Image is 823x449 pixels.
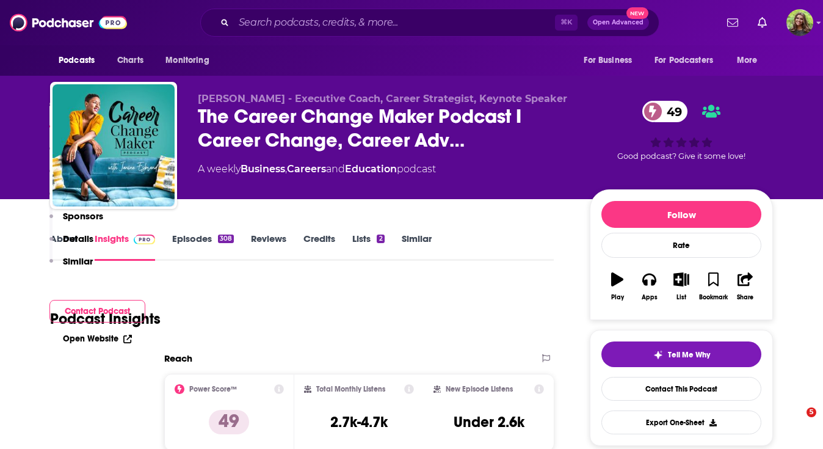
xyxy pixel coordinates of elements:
span: More [737,52,758,69]
button: Apps [633,265,665,308]
a: Contact This Podcast [601,377,761,401]
button: open menu [50,49,111,72]
button: Similar [49,255,93,278]
button: Open AdvancedNew [587,15,649,30]
div: 308 [218,235,234,243]
button: Show profile menu [786,9,813,36]
p: Similar [63,255,93,267]
div: Search podcasts, credits, & more... [200,9,659,37]
h3: 2.7k-4.7k [330,413,388,431]
img: The Career Change Maker Podcast I Career Change, Career Advancement & Leadership Development [53,84,175,206]
span: Good podcast? Give it some love! [617,151,745,161]
span: Charts [117,52,143,69]
a: Credits [303,233,335,261]
span: New [626,7,648,19]
img: Podchaser - Follow, Share and Rate Podcasts [10,11,127,34]
button: Details [49,233,93,255]
a: Show notifications dropdown [722,12,743,33]
span: For Business [584,52,632,69]
span: Logged in as reagan34226 [786,9,813,36]
div: Apps [642,294,658,301]
span: 5 [807,407,816,417]
h2: Total Monthly Listens [316,385,385,393]
button: open menu [157,49,225,72]
a: Business [241,163,285,175]
a: Charts [109,49,151,72]
span: , [285,163,287,175]
p: 49 [209,410,249,434]
button: Contact Podcast [49,300,145,323]
div: Rate [601,233,761,258]
a: Similar [402,233,432,261]
div: Share [737,294,753,301]
span: Open Advanced [593,20,644,26]
button: tell me why sparkleTell Me Why [601,341,761,367]
div: 49Good podcast? Give it some love! [590,93,773,169]
div: List [676,294,686,301]
a: 49 [642,101,688,122]
button: Follow [601,201,761,228]
span: For Podcasters [654,52,713,69]
button: open menu [647,49,731,72]
span: Podcasts [59,52,95,69]
input: Search podcasts, credits, & more... [234,13,555,32]
a: Open Website [63,334,132,344]
span: ⌘ K [555,15,578,31]
div: Bookmark [699,294,728,301]
button: Bookmark [697,265,729,308]
span: [PERSON_NAME] - Executive Coach, Career Strategist, Keynote Speaker [198,93,567,104]
a: Episodes308 [172,233,234,261]
div: 2 [377,235,384,243]
span: Monitoring [165,52,209,69]
img: User Profile [786,9,813,36]
span: and [326,163,345,175]
h2: Reach [164,352,192,364]
a: Careers [287,163,326,175]
a: Education [345,163,397,175]
button: Play [601,265,633,308]
button: open menu [728,49,773,72]
img: tell me why sparkle [653,350,663,360]
h3: Under 2.6k [454,413,524,431]
span: 49 [654,101,688,122]
a: Show notifications dropdown [753,12,772,33]
p: Details [63,233,93,244]
h2: Power Score™ [189,385,237,393]
button: List [665,265,697,308]
span: Tell Me Why [668,350,710,360]
div: Play [611,294,624,301]
div: A weekly podcast [198,162,436,177]
a: Reviews [251,233,286,261]
h2: New Episode Listens [446,385,513,393]
a: Lists2 [352,233,384,261]
button: open menu [575,49,647,72]
button: Share [730,265,761,308]
button: Export One-Sheet [601,411,761,434]
iframe: Intercom live chat [781,407,811,437]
